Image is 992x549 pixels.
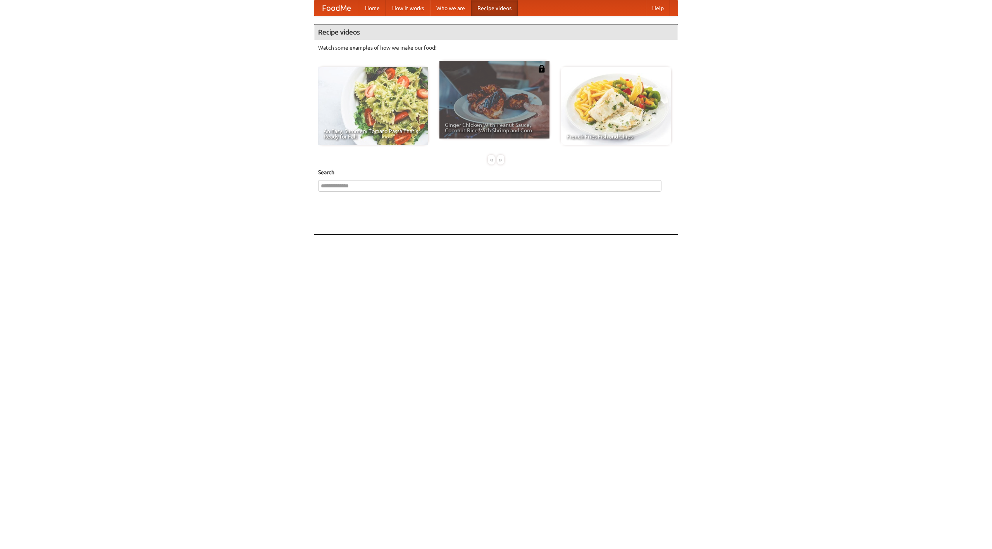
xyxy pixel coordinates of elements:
[497,155,504,165] div: »
[488,155,495,165] div: «
[359,0,386,16] a: Home
[324,128,423,139] span: An Easy, Summery Tomato Pasta That's Ready for Fall
[561,67,671,145] a: French Fries Fish and Chips
[471,0,518,16] a: Recipe videos
[538,65,546,73] img: 483408.png
[318,67,428,145] a: An Easy, Summery Tomato Pasta That's Ready for Fall
[314,24,678,40] h4: Recipe videos
[646,0,670,16] a: Help
[386,0,430,16] a: How it works
[318,44,674,52] p: Watch some examples of how we make our food!
[318,168,674,176] h5: Search
[567,134,666,139] span: French Fries Fish and Chips
[314,0,359,16] a: FoodMe
[430,0,471,16] a: Who we are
